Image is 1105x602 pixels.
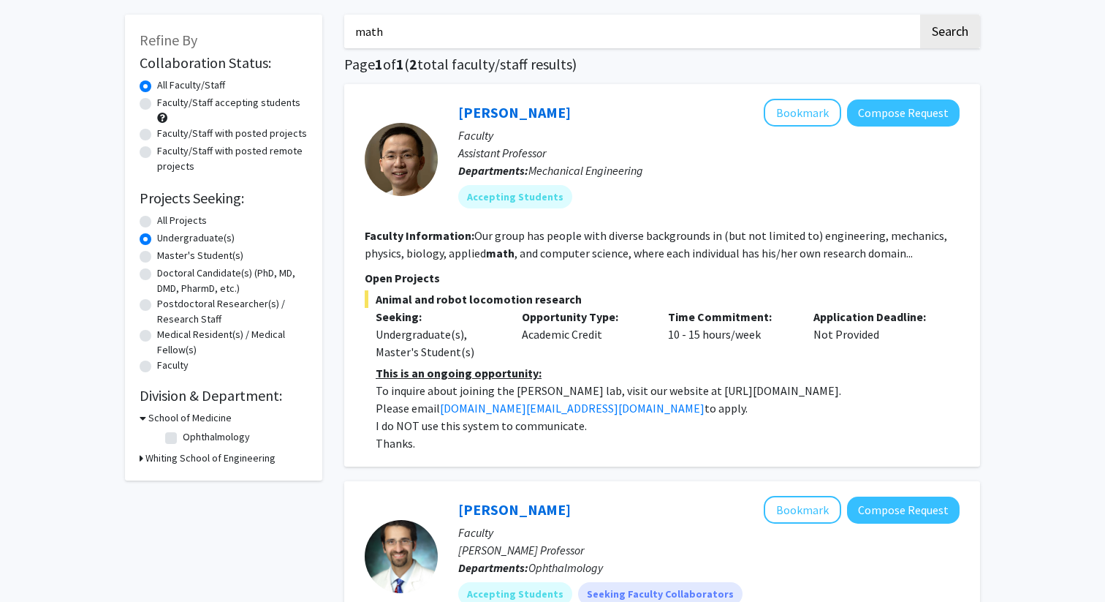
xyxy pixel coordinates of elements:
b: Faculty Information: [365,228,474,243]
span: 2 [409,55,417,73]
label: All Faculty/Staff [157,78,225,93]
p: Please email to apply. [376,399,960,417]
h2: Collaboration Status: [140,54,308,72]
label: Faculty/Staff with posted remote projects [157,143,308,174]
label: Medical Resident(s) / Medical Fellow(s) [157,327,308,358]
label: Doctoral Candidate(s) (PhD, MD, DMD, PharmD, etc.) [157,266,308,296]
a: [PERSON_NAME] [458,500,571,519]
a: [DOMAIN_NAME][EMAIL_ADDRESS][DOMAIN_NAME] [440,401,705,415]
input: Search Keywords [344,15,918,48]
b: Departments: [458,560,528,575]
div: Not Provided [802,308,949,361]
h1: Page of ( total faculty/staff results) [344,56,980,73]
b: Departments: [458,163,528,178]
span: Ophthalmology [528,560,603,575]
h3: School of Medicine [148,410,232,426]
button: Add Chen Li to Bookmarks [764,99,841,127]
button: Compose Request to Yannis Paulus [847,497,960,524]
p: Time Commitment: [668,308,792,326]
p: Open Projects [365,269,960,287]
h2: Projects Seeking: [140,189,308,207]
p: To inquire about joining the [PERSON_NAME] lab, visit our website at [URL][DOMAIN_NAME]. [376,382,960,399]
span: 1 [375,55,383,73]
p: Seeking: [376,308,500,326]
p: I do NOT use this system to communicate. [376,417,960,434]
span: Refine By [140,31,197,49]
label: Faculty/Staff accepting students [157,95,300,110]
p: Assistant Professor [458,144,960,162]
h2: Division & Department: [140,387,308,405]
p: Thanks. [376,434,960,452]
label: Faculty/Staff with posted projects [157,126,307,141]
label: Ophthalmology [183,429,250,445]
label: Master's Student(s) [157,248,243,263]
label: Faculty [157,358,189,373]
mat-chip: Accepting Students [458,185,572,208]
div: Undergraduate(s), Master's Student(s) [376,326,500,361]
p: Opportunity Type: [522,308,646,326]
span: 1 [396,55,404,73]
button: Compose Request to Chen Li [847,99,960,127]
div: Academic Credit [511,308,657,361]
label: Undergraduate(s) [157,230,235,246]
iframe: Chat [11,536,62,591]
button: Add Yannis Paulus to Bookmarks [764,496,841,524]
label: All Projects [157,213,207,228]
span: Animal and robot locomotion research [365,290,960,308]
p: Application Deadline: [813,308,938,326]
button: Search [920,15,980,48]
a: [PERSON_NAME] [458,103,571,121]
fg-read-more: Our group has people with diverse backgrounds in (but not limited to) engineering, mechanics, phy... [365,228,947,260]
p: [PERSON_NAME] Professor [458,541,960,559]
span: Mechanical Engineering [528,163,643,178]
b: math [486,246,514,260]
p: Faculty [458,127,960,144]
label: Postdoctoral Researcher(s) / Research Staff [157,296,308,327]
p: Faculty [458,524,960,541]
u: This is an ongoing opportunity: [376,366,542,380]
div: 10 - 15 hours/week [657,308,803,361]
h3: Whiting School of Engineering [145,451,276,466]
